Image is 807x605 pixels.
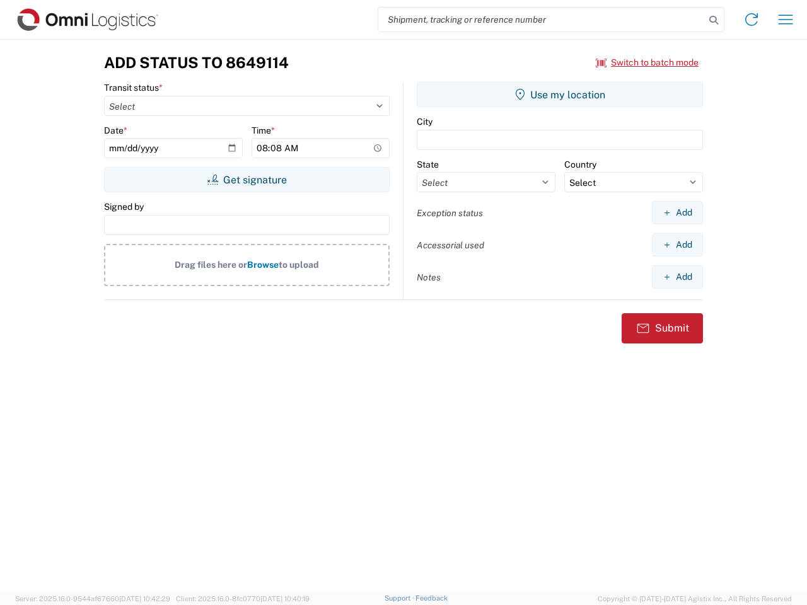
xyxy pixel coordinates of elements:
[415,594,448,602] a: Feedback
[252,125,275,136] label: Time
[417,207,483,219] label: Exception status
[417,82,703,107] button: Use my location
[417,116,433,127] label: City
[176,595,310,602] span: Client: 2025.16.0-8fc0770
[104,82,163,93] label: Transit status
[104,54,289,72] h3: Add Status to 8649114
[622,313,703,343] button: Submit
[175,260,247,270] span: Drag files here or
[247,260,279,270] span: Browse
[598,593,792,604] span: Copyright © [DATE]-[DATE] Agistix Inc., All Rights Reserved
[104,125,127,136] label: Date
[378,8,705,32] input: Shipment, tracking or reference number
[564,159,596,170] label: Country
[652,201,703,224] button: Add
[104,201,144,212] label: Signed by
[417,239,484,251] label: Accessorial used
[596,52,699,73] button: Switch to batch mode
[385,594,416,602] a: Support
[15,595,170,602] span: Server: 2025.16.0-9544af67660
[104,167,390,192] button: Get signature
[417,272,441,283] label: Notes
[260,595,310,602] span: [DATE] 10:40:19
[119,595,170,602] span: [DATE] 10:42:29
[279,260,319,270] span: to upload
[417,159,439,170] label: State
[652,265,703,289] button: Add
[652,233,703,256] button: Add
